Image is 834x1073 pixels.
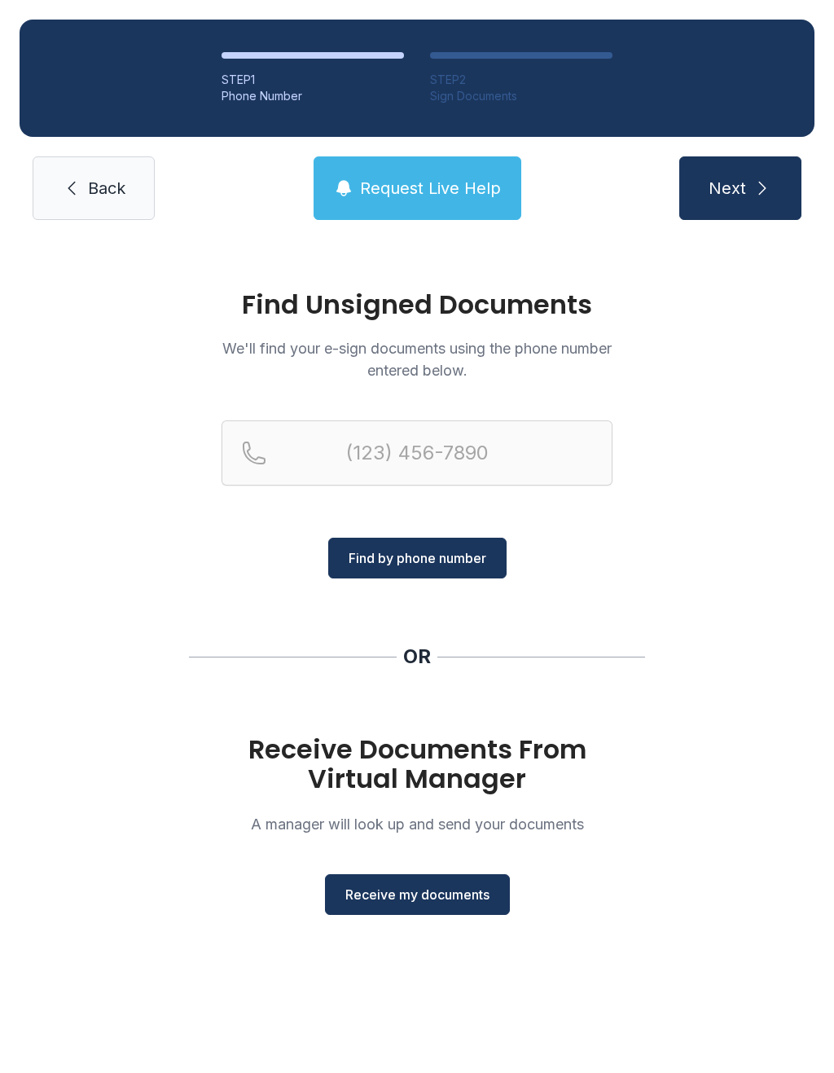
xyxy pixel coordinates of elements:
div: OR [403,644,431,670]
span: Request Live Help [360,177,501,200]
p: A manager will look up and send your documents [222,813,612,835]
h1: Receive Documents From Virtual Manager [222,735,612,794]
span: Receive my documents [345,885,489,904]
span: Find by phone number [349,548,486,568]
input: Reservation phone number [222,420,612,486]
span: Back [88,177,125,200]
div: Sign Documents [430,88,612,104]
div: Phone Number [222,88,404,104]
p: We'll find your e-sign documents using the phone number entered below. [222,337,612,381]
div: STEP 2 [430,72,612,88]
span: Next [709,177,746,200]
h1: Find Unsigned Documents [222,292,612,318]
div: STEP 1 [222,72,404,88]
